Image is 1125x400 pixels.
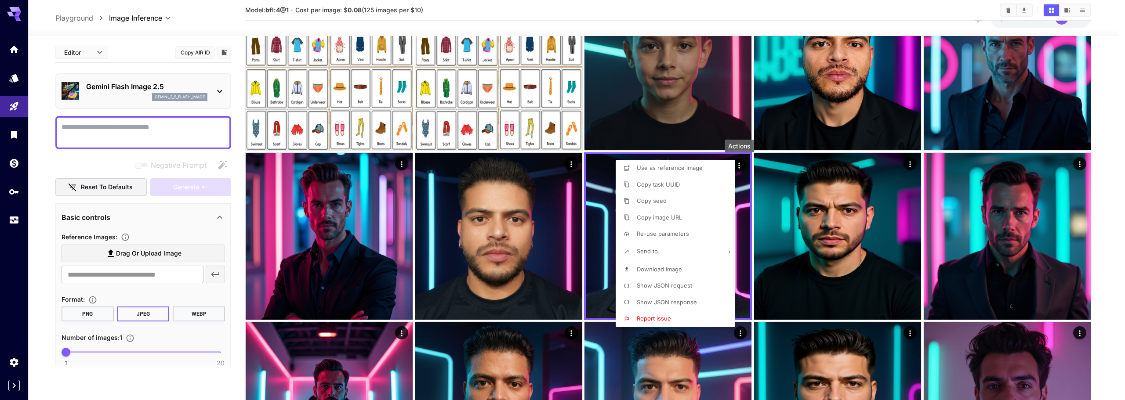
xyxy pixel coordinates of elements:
[637,266,682,273] span: Download Image
[637,181,680,188] span: Copy task UUID
[637,315,671,322] span: Report issue
[637,282,692,289] span: Show JSON request
[637,197,667,204] span: Copy seed
[637,230,689,237] span: Re-use parameters
[637,214,682,221] span: Copy image URL
[637,164,703,171] span: Use as reference image
[725,140,754,152] div: Actions
[637,299,697,306] span: Show JSON response
[637,248,658,255] span: Send to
